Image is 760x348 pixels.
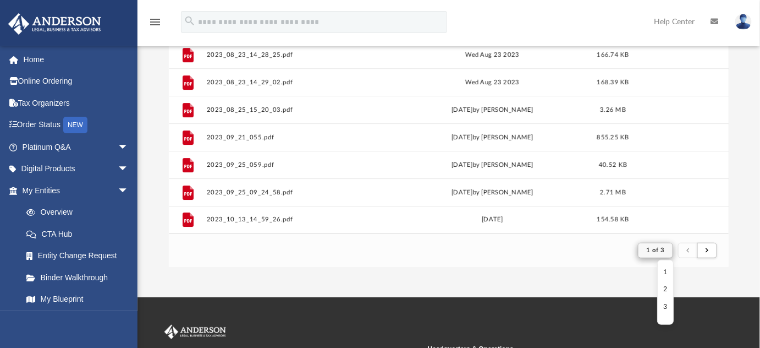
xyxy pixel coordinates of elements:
button: 2023_09_25_059.pdf [206,161,394,168]
span: 855.25 KB [597,134,629,140]
a: Tax Organizers [8,92,145,114]
button: 2023_09_21_055.pdf [206,134,394,141]
ul: 1 of 3 [657,260,674,324]
a: Digital Productsarrow_drop_down [8,158,145,180]
span: 3.26 MB [600,107,626,113]
i: search [184,15,196,27]
span: 154.58 KB [597,216,629,222]
a: My Blueprint [15,289,140,311]
i: menu [148,15,162,29]
div: [DATE] by [PERSON_NAME] [399,188,586,198]
li: 2 [664,284,668,295]
a: My Entitiesarrow_drop_down [8,180,145,202]
span: arrow_drop_down [118,158,140,181]
div: [DATE] [399,215,586,225]
a: Home [8,48,145,70]
li: 1 [664,267,668,278]
div: [DATE] by [PERSON_NAME] [399,133,586,143]
button: 1 of 3 [638,243,673,258]
button: 2023_08_25_15_20_03.pdf [206,106,394,113]
img: User Pic [735,14,752,30]
a: Tax Due Dates [15,310,145,332]
a: Online Ordering [8,70,145,93]
button: 2023_08_23_14_29_02.pdf [206,79,394,86]
img: Anderson Advisors Platinum Portal [162,325,228,339]
div: [DATE] by [PERSON_NAME] [399,105,586,115]
div: grid [169,39,729,233]
a: CTA Hub [15,223,145,245]
button: 2023_10_13_14_59_26.pdf [206,216,394,223]
div: Wed Aug 23 2023 [399,50,586,60]
div: Wed Aug 23 2023 [399,78,586,88]
a: menu [148,21,162,29]
a: Overview [15,202,145,224]
span: 2.71 MB [600,189,626,195]
span: arrow_drop_down [118,136,140,159]
button: 2023_09_25_09_24_58.pdf [206,189,394,196]
img: Anderson Advisors Platinum Portal [5,13,104,35]
button: 2023_08_23_14_28_25.pdf [206,51,394,58]
span: arrow_drop_down [118,180,140,202]
span: 168.39 KB [597,79,629,85]
div: NEW [63,117,87,133]
a: Entity Change Request [15,245,145,267]
span: 40.52 KB [599,162,627,168]
a: Order StatusNEW [8,114,145,137]
a: Binder Walkthrough [15,267,145,289]
a: Platinum Q&Aarrow_drop_down [8,136,145,158]
span: 166.74 KB [597,52,629,58]
div: [DATE] by [PERSON_NAME] [399,160,586,170]
span: 1 of 3 [646,247,664,253]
